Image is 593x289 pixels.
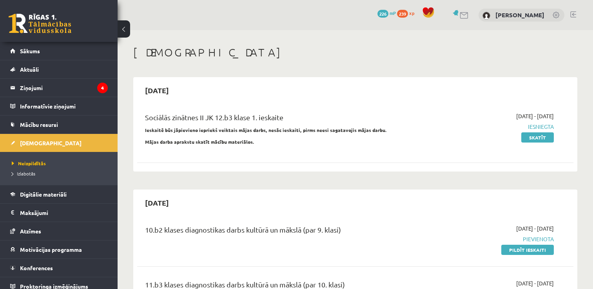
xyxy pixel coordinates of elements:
span: 226 [377,10,388,18]
span: Neizpildītās [12,160,46,166]
a: Sākums [10,42,108,60]
a: Ziņojumi4 [10,79,108,97]
div: Sociālās zinātnes II JK 12.b3 klase 1. ieskaite [145,112,413,126]
a: Neizpildītās [12,160,110,167]
span: Konferences [20,264,53,271]
img: Artis Semjonovs [482,12,490,20]
h2: [DATE] [137,81,177,99]
span: Motivācijas programma [20,246,82,253]
a: [DEMOGRAPHIC_DATA] [10,134,108,152]
a: Pildīt ieskaiti [501,245,554,255]
span: Atzīmes [20,228,41,235]
span: [DATE] - [DATE] [516,112,554,120]
span: [DEMOGRAPHIC_DATA] [20,139,82,146]
a: Atzīmes [10,222,108,240]
span: Sākums [20,47,40,54]
i: 4 [97,83,108,93]
span: Iesniegta [425,123,554,131]
span: Pievienota [425,235,554,243]
legend: Ziņojumi [20,79,108,97]
span: xp [409,10,414,16]
a: Skatīt [521,132,554,143]
span: [DATE] - [DATE] [516,279,554,287]
span: [DATE] - [DATE] [516,224,554,233]
h2: [DATE] [137,193,177,212]
a: Digitālie materiāli [10,185,108,203]
h1: [DEMOGRAPHIC_DATA] [133,46,577,59]
a: Rīgas 1. Tālmācības vidusskola [9,14,71,33]
legend: Informatīvie ziņojumi [20,97,108,115]
div: 10.b2 klases diagnostikas darbs kultūrā un mākslā (par 9. klasi) [145,224,413,239]
span: Izlabotās [12,170,35,177]
a: Izlabotās [12,170,110,177]
span: mP [390,10,396,16]
a: Motivācijas programma [10,240,108,258]
a: Aktuāli [10,60,108,78]
a: 226 mP [377,10,396,16]
legend: Maksājumi [20,204,108,222]
a: Informatīvie ziņojumi [10,97,108,115]
span: Aktuāli [20,66,39,73]
a: 239 xp [397,10,418,16]
strong: Ieskaitē būs jāpievieno iepriekš veiktais mājas darbs, nesāc ieskaiti, pirms neesi sagatavojis mā... [145,127,387,133]
a: [PERSON_NAME] [495,11,544,19]
a: Konferences [10,259,108,277]
a: Maksājumi [10,204,108,222]
span: Mācību resursi [20,121,58,128]
strong: Mājas darba aprakstu skatīt mācību materiālos. [145,139,254,145]
span: Digitālie materiāli [20,191,67,198]
a: Mācību resursi [10,116,108,134]
span: 239 [397,10,408,18]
